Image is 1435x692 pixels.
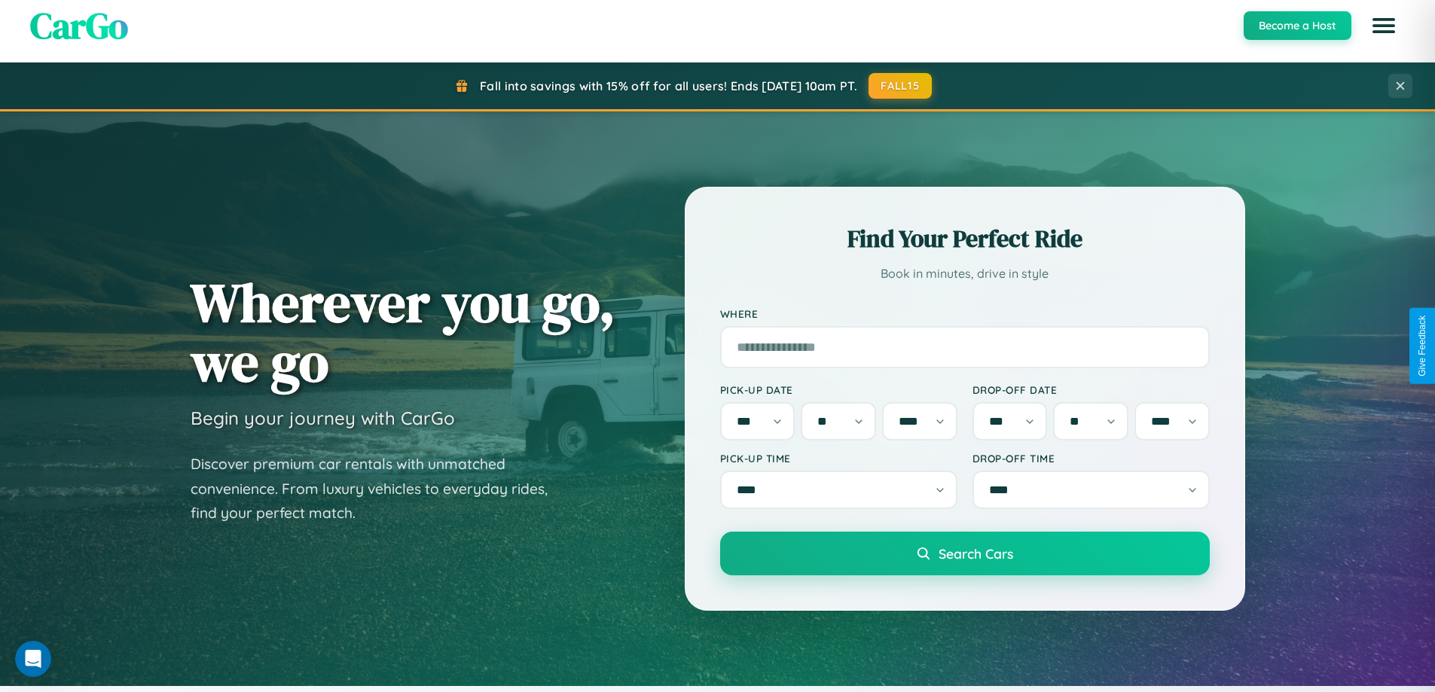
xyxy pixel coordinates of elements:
h1: Wherever you go, we go [191,273,615,392]
label: Drop-off Date [972,383,1210,396]
iframe: Intercom live chat [15,641,51,677]
div: Give Feedback [1417,316,1427,376]
button: Open menu [1363,5,1405,47]
span: Search Cars [939,545,1013,562]
label: Drop-off Time [972,452,1210,465]
p: Discover premium car rentals with unmatched convenience. From luxury vehicles to everyday rides, ... [191,452,567,526]
label: Where [720,307,1210,320]
label: Pick-up Time [720,452,957,465]
span: Fall into savings with 15% off for all users! Ends [DATE] 10am PT. [480,78,857,93]
span: CarGo [30,1,128,50]
h3: Begin your journey with CarGo [191,407,455,429]
button: Search Cars [720,532,1210,575]
p: Book in minutes, drive in style [720,263,1210,285]
label: Pick-up Date [720,383,957,396]
h2: Find Your Perfect Ride [720,222,1210,255]
button: Become a Host [1244,11,1351,40]
button: FALL15 [869,73,932,99]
